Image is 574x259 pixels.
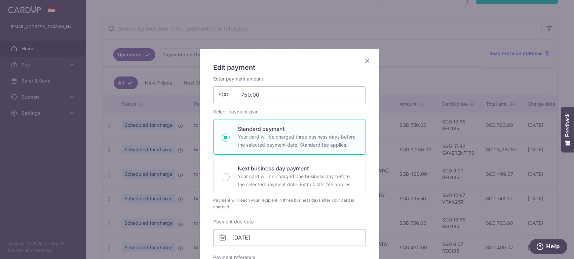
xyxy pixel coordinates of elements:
[213,62,366,73] h5: Edit payment
[529,239,567,256] iframe: Opens a widget where you can find more information
[363,57,371,65] button: Close
[213,197,366,210] div: Payment will reach your recipient in three business days after your card is charged.
[213,218,254,225] label: Payment due date
[238,164,357,172] p: Next business day payment
[213,108,259,115] label: Select payment plan
[213,75,263,82] label: Enter payment amount
[561,107,574,152] button: Feedback - Show survey
[238,172,357,189] p: Your card will be charged one business day before the selected payment date. Extra 0.3% fee applies.
[565,113,571,137] span: Feedback
[219,91,236,98] span: SGD
[213,229,366,246] input: DD / MM / YYYY
[213,86,366,103] input: 0.00
[238,133,357,149] p: Your card will be charged three business days before the selected payment date. Standard fee appl...
[238,125,357,133] p: Standard payment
